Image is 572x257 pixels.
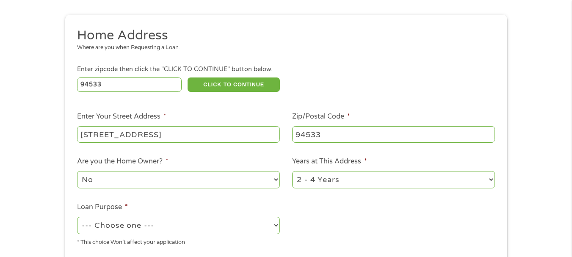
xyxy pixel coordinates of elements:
label: Years at This Address [292,157,367,166]
input: 1 Main Street [77,126,280,142]
button: CLICK TO CONTINUE [188,77,280,92]
div: * This choice Won’t affect your application [77,235,280,247]
div: Enter zipcode then click the "CLICK TO CONTINUE" button below. [77,65,495,74]
input: Enter Zipcode (e.g 01510) [77,77,182,92]
label: Are you the Home Owner? [77,157,169,166]
div: Where are you when Requesting a Loan. [77,44,489,52]
h2: Home Address [77,27,489,44]
label: Loan Purpose [77,203,128,212]
label: Zip/Postal Code [292,112,350,121]
label: Enter Your Street Address [77,112,166,121]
